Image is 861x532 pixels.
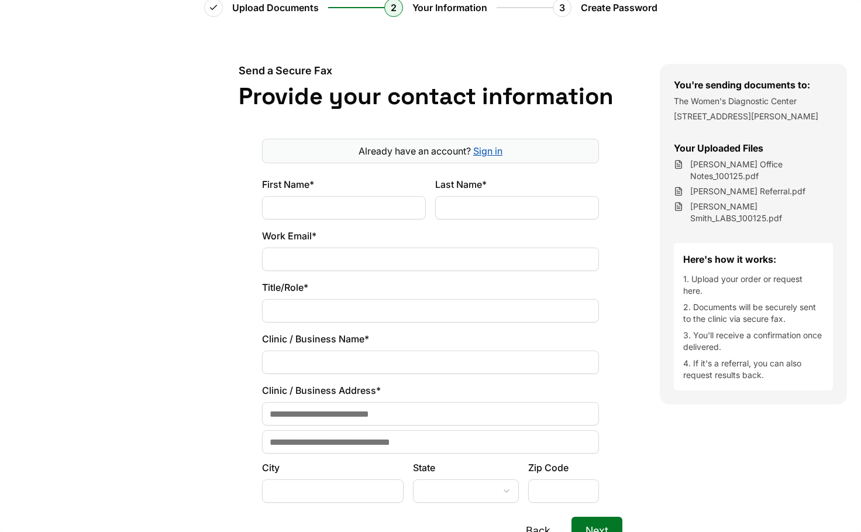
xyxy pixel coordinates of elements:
h3: Your Uploaded Files [674,141,833,155]
label: First Name* [262,177,426,191]
label: Last Name* [435,177,599,191]
label: Title/Role* [262,280,599,294]
label: Zip Code [528,461,599,475]
label: City [262,461,404,475]
span: Betty H. Smith_LABS_100125.pdf [690,201,833,224]
p: [STREET_ADDRESS][PERSON_NAME] [674,111,833,122]
span: Betty H. Smith Referral.pdf [690,186,805,197]
p: Already have an account? [267,144,594,158]
li: 2. Documents will be securely sent to the clinic via secure fax. [683,301,824,325]
label: Clinic / Business Name* [262,332,599,346]
li: 3. You'll receive a confirmation once delivered. [683,330,824,353]
h2: Send a Secure Fax [239,64,622,78]
p: The Women's Diagnostic Center [674,95,833,107]
a: Sign in [473,145,502,157]
label: State [413,461,519,475]
span: Your Information [412,1,487,15]
label: Clinic / Business Address* [262,383,599,397]
h4: Here's how it works: [683,252,824,266]
span: Upload Documents [232,1,319,15]
h3: You're sending documents to: [674,78,833,92]
li: 1. Upload your order or request here. [683,273,824,297]
span: Create Password [581,1,657,15]
h1: Provide your contact information [239,83,622,111]
span: Betty H. Smith Office Notes_100125.pdf [690,159,833,182]
li: 4. If it's a referral, you can also request results back. [683,358,824,381]
label: Work Email* [262,229,599,243]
